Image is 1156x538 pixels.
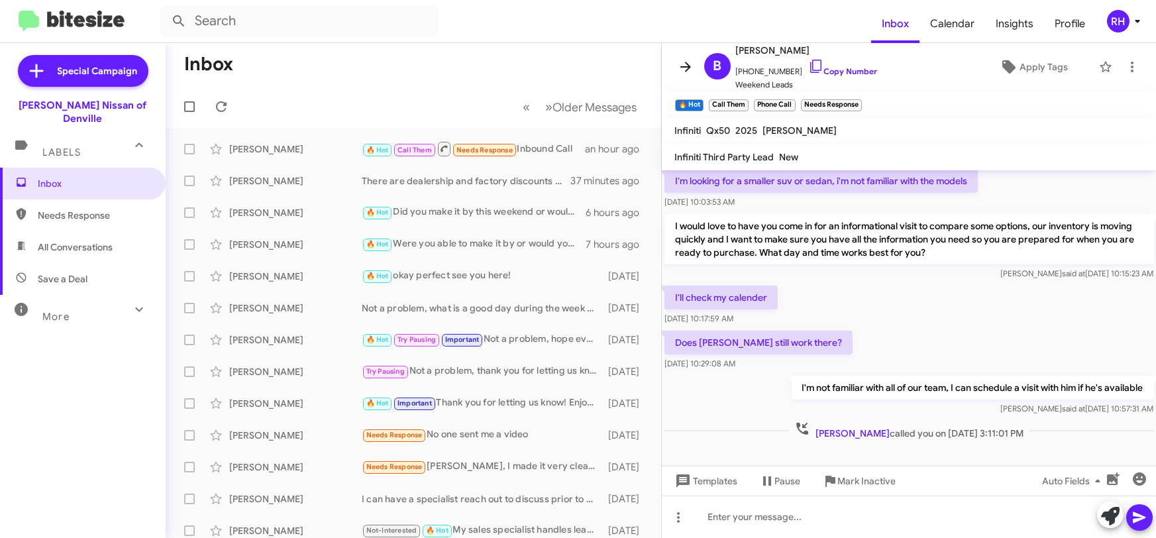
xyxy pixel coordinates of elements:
[366,208,389,217] span: 🔥 Hot
[664,313,733,323] span: [DATE] 10:17:59 AM
[586,238,650,251] div: 7 hours ago
[362,140,585,157] div: Inbound Call
[664,169,978,193] p: I'm looking for a smaller suv or sedan, i'm not familiar with the models
[229,397,362,410] div: [PERSON_NAME]
[780,151,799,163] span: New
[229,365,362,378] div: [PERSON_NAME]
[675,99,704,111] small: 🔥 Hot
[160,5,439,37] input: Search
[362,174,571,188] div: There are dealership and factory discounts that apply to everyone but you would be surprised at t...
[605,270,651,283] div: [DATE]
[229,429,362,442] div: [PERSON_NAME]
[789,421,1029,440] span: called you on [DATE] 3:11:01 PM
[42,311,70,323] span: More
[754,99,795,111] small: Phone Call
[184,54,233,75] h1: Inbox
[18,55,148,87] a: Special Campaign
[1000,268,1153,278] span: [PERSON_NAME] [DATE] 10:15:23 AM
[362,237,586,252] div: Were you able to make it by or would you like to schedule something for [DATE]?
[546,99,553,115] span: »
[38,272,87,286] span: Save a Deal
[1107,10,1130,32] div: RH
[664,331,853,354] p: Does [PERSON_NAME] still work there?
[362,523,605,538] div: My sales specialist handles lease pricing; they would be able to get you all the information that...
[229,142,362,156] div: [PERSON_NAME]
[362,396,605,411] div: Thank you for letting us know! Enjoy your new vehicle.
[605,301,651,315] div: [DATE]
[664,286,778,309] p: I'll check my calender
[366,335,389,344] span: 🔥 Hot
[516,93,645,121] nav: Page navigation example
[775,469,801,493] span: Pause
[229,301,362,315] div: [PERSON_NAME]
[749,469,812,493] button: Pause
[736,78,878,91] span: Weekend Leads
[426,526,448,535] span: 🔥 Hot
[838,469,896,493] span: Mark Inactive
[808,66,878,76] a: Copy Number
[515,93,539,121] button: Previous
[366,431,423,439] span: Needs Response
[1000,403,1153,413] span: [PERSON_NAME] [DATE] 10:57:31 AM
[229,270,362,283] div: [PERSON_NAME]
[763,125,837,136] span: [PERSON_NAME]
[920,5,985,43] a: Calendar
[362,332,605,347] div: Not a problem, hope everything is okay. Let us know whenevr you're ready to proceed.
[366,272,389,280] span: 🔥 Hot
[736,58,878,78] span: [PHONE_NUMBER]
[397,399,432,407] span: Important
[605,397,651,410] div: [DATE]
[812,469,907,493] button: Mark Inactive
[366,240,389,248] span: 🔥 Hot
[675,151,774,163] span: Infiniti Third Party Lead
[605,460,651,474] div: [DATE]
[229,524,362,537] div: [PERSON_NAME]
[397,146,432,154] span: Call Them
[362,364,605,379] div: Not a problem, thank you for letting us know. Whenever you're back in the market don't hesitate t...
[605,429,651,442] div: [DATE]
[586,206,650,219] div: 6 hours ago
[445,335,480,344] span: Important
[605,524,651,537] div: [DATE]
[523,99,531,115] span: «
[362,459,605,474] div: [PERSON_NAME], I made it very clear to your bdc rep I wasn't interested in coming in 2+ weeks ago...
[362,205,586,220] div: Did you make it by this weekend or would you like to schedule something for [DATE]?
[605,333,651,347] div: [DATE]
[456,146,513,154] span: Needs Response
[571,174,651,188] div: 37 minutes ago
[1062,403,1085,413] span: said at
[974,55,1092,79] button: Apply Tags
[1096,10,1141,32] button: RH
[1044,5,1096,43] a: Profile
[1062,268,1085,278] span: said at
[38,177,150,190] span: Inbox
[662,469,749,493] button: Templates
[229,238,362,251] div: [PERSON_NAME]
[672,469,738,493] span: Templates
[675,125,702,136] span: Infiniti
[985,5,1044,43] span: Insights
[1031,469,1116,493] button: Auto Fields
[362,427,605,443] div: No one sent me a video
[362,492,605,506] div: I can have a specialist reach out to discuss prior to your visit.
[538,93,645,121] button: Next
[38,209,150,222] span: Needs Response
[585,142,650,156] div: an hour ago
[366,146,389,154] span: 🔥 Hot
[397,335,436,344] span: Try Pausing
[707,125,731,136] span: Qx50
[366,526,417,535] span: Not-Interested
[362,268,605,284] div: okay perfect see you here!
[229,174,362,188] div: [PERSON_NAME]
[366,367,405,376] span: Try Pausing
[736,125,758,136] span: 2025
[815,427,890,439] span: [PERSON_NAME]
[58,64,138,78] span: Special Campaign
[664,358,735,368] span: [DATE] 10:29:08 AM
[871,5,920,43] a: Inbox
[229,492,362,506] div: [PERSON_NAME]
[664,197,735,207] span: [DATE] 10:03:53 AM
[229,206,362,219] div: [PERSON_NAME]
